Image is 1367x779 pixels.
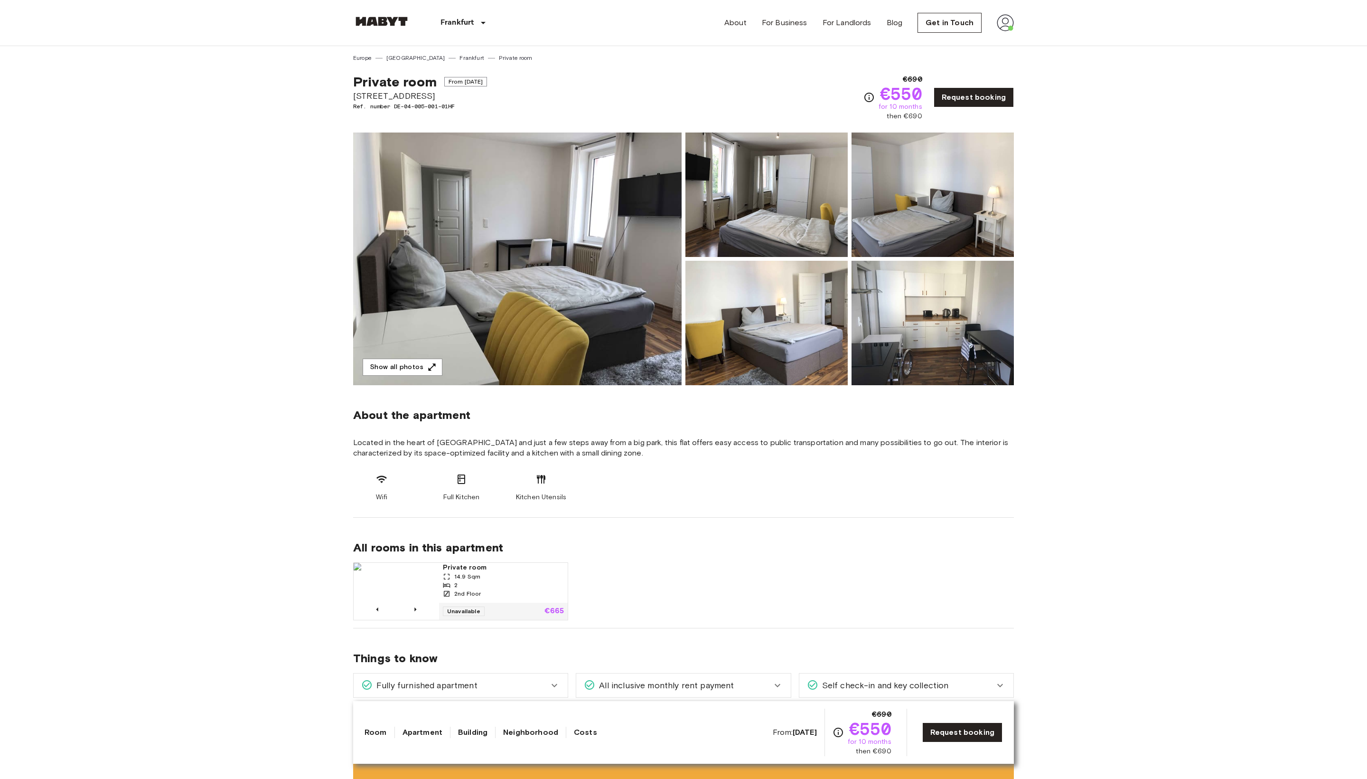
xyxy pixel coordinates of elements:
[353,408,470,422] span: About the apartment
[799,674,1013,697] div: Self check-in and key collection
[373,679,478,692] span: Fully furnished apartment
[887,17,903,28] a: Blog
[353,133,682,385] img: Marketing picture of unit DE-04-005-001-01HF
[997,14,1014,31] img: avatar
[574,727,597,738] a: Costs
[376,493,388,502] span: Wifi
[685,133,848,257] img: Picture of unit DE-04-005-001-01HF
[724,17,747,28] a: About
[852,261,1014,385] img: Picture of unit DE-04-005-001-01HF
[443,607,485,616] span: Unavailable
[685,261,848,385] img: Picture of unit DE-04-005-001-01HF
[353,541,1014,555] span: All rooms in this apartment
[818,679,949,692] span: Self check-in and key collection
[516,493,566,502] span: Kitchen Utensils
[386,54,445,62] a: [GEOGRAPHIC_DATA]
[363,359,442,376] button: Show all photos
[459,54,484,62] a: Frankfurt
[872,709,891,720] span: €690
[576,674,790,697] div: All inclusive monthly rent payment
[443,493,480,502] span: Full Kitchen
[918,13,982,33] a: Get in Touch
[887,112,922,121] span: then €690
[454,589,481,598] span: 2nd Floor
[852,133,1014,257] img: Picture of unit DE-04-005-001-01HF
[354,563,439,620] img: Marketing picture of unit DE-04-005-001-02HF
[833,727,844,738] svg: Check cost overview for full price breakdown. Please note that discounts apply to new joiners onl...
[922,722,1002,742] a: Request booking
[595,679,734,692] span: All inclusive monthly rent payment
[353,90,487,102] span: [STREET_ADDRESS]
[353,102,487,111] span: Ref. number DE-04-005-001-01HF
[440,17,474,28] p: Frankfurt
[444,77,487,86] span: From [DATE]
[458,727,487,738] a: Building
[863,92,875,103] svg: Check cost overview for full price breakdown. Please note that discounts apply to new joiners onl...
[365,727,387,738] a: Room
[353,651,1014,665] span: Things to know
[354,674,568,697] div: Fully furnished apartment
[934,87,1014,107] a: Request booking
[849,720,891,737] span: €550
[903,74,922,85] span: €690
[411,605,420,614] button: Previous image
[880,85,922,102] span: €550
[856,747,891,756] span: then €690
[353,562,568,620] a: Marketing picture of unit DE-04-005-001-02HFPrevious imagePrevious imagePrivate room14.9 Sqm22nd ...
[353,437,1014,458] span: Located in the heart of [GEOGRAPHIC_DATA] and just a few steps away from a big park, this flat of...
[454,581,458,589] span: 2
[793,728,817,737] b: [DATE]
[503,727,558,738] a: Neighborhood
[848,737,891,747] span: for 10 months
[353,17,410,26] img: Habyt
[544,608,564,615] p: €665
[403,727,442,738] a: Apartment
[454,572,480,581] span: 14.9 Sqm
[443,563,564,572] span: Private room
[353,54,372,62] a: Europe
[773,727,817,738] span: From:
[762,17,807,28] a: For Business
[353,74,437,90] span: Private room
[879,102,922,112] span: for 10 months
[499,54,533,62] a: Private room
[823,17,871,28] a: For Landlords
[373,605,382,614] button: Previous image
